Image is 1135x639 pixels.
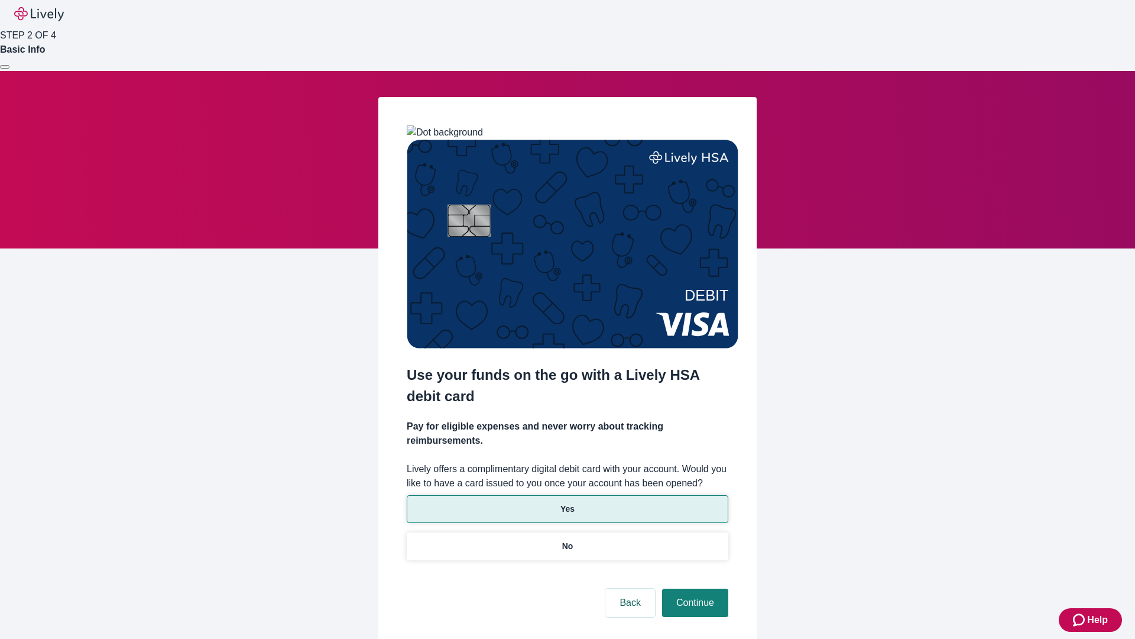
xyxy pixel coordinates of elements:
[407,140,738,348] img: Debit card
[14,7,64,21] img: Lively
[1073,613,1087,627] svg: Zendesk support icon
[407,532,728,560] button: No
[407,462,728,490] label: Lively offers a complimentary digital debit card with your account. Would you like to have a card...
[1059,608,1122,632] button: Zendesk support iconHelp
[407,495,728,523] button: Yes
[1087,613,1108,627] span: Help
[562,540,573,553] p: No
[605,589,655,617] button: Back
[407,364,728,407] h2: Use your funds on the go with a Lively HSA debit card
[407,419,728,448] h4: Pay for eligible expenses and never worry about tracking reimbursements.
[662,589,728,617] button: Continue
[560,503,575,515] p: Yes
[407,125,483,140] img: Dot background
